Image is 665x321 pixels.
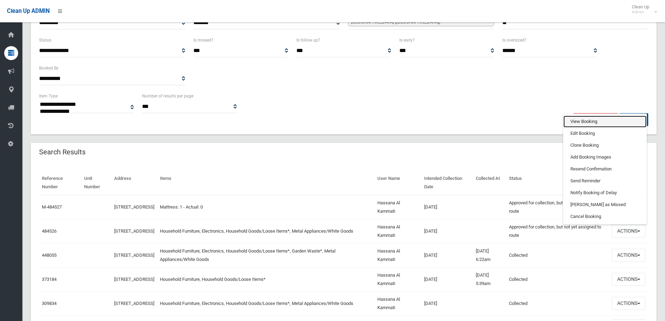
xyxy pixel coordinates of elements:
[563,163,646,175] a: Resend Confirmation
[114,228,154,234] a: [STREET_ADDRESS]
[573,113,618,126] a: Clear Search
[399,36,415,44] label: Is early?
[375,171,421,195] th: User Name
[563,199,646,211] a: [PERSON_NAME] as Missed
[157,219,375,243] td: Household Furniture, Electronics, Household Goods/Loose Items*, Metal Appliances/White Goods
[42,301,57,306] a: 309834
[506,195,609,219] td: Approved for collection, but not yet assigned to route
[7,8,50,14] span: Clean Up ADMIN
[114,277,154,282] a: [STREET_ADDRESS]
[81,171,111,195] th: Unit Number
[421,243,473,267] td: [DATE]
[31,145,94,159] header: Search Results
[114,301,154,306] a: [STREET_ADDRESS]
[157,195,375,219] td: Mattress: 1 - Actual: 0
[375,219,421,243] td: Hassana Al Kammati
[421,291,473,315] td: [DATE]
[506,291,609,315] td: Collected
[375,267,421,291] td: Hassana Al Kammati
[193,36,213,44] label: Is missed?
[563,139,646,151] a: Clone Booking
[563,187,646,199] a: Notify Booking of Delay
[563,175,646,187] a: Send Reminder
[473,243,507,267] td: [DATE] 6:22am
[612,249,645,262] button: Actions
[39,36,51,44] label: Status
[157,291,375,315] td: Household Furniture, Electronics, Household Goods/Loose Items*, Metal Appliances/White Goods
[157,243,375,267] td: Household Furniture, Electronics, Household Goods/Loose Items*, Garden Waste*, Metal Appliances/W...
[619,113,648,126] button: Search
[612,225,645,238] button: Actions
[42,277,57,282] a: 373184
[39,92,58,100] label: Item Type
[157,171,375,195] th: Items
[42,253,57,258] a: 448055
[612,297,645,310] button: Actions
[473,171,507,195] th: Collected At
[114,253,154,258] a: [STREET_ADDRESS]
[506,243,609,267] td: Collected
[142,92,193,100] label: Number of results per page
[375,195,421,219] td: Hassana Al Kammati
[421,195,473,219] td: [DATE]
[506,171,609,195] th: Status
[506,267,609,291] td: Collected
[42,228,57,234] a: 484526
[421,267,473,291] td: [DATE]
[114,204,154,210] a: [STREET_ADDRESS]
[502,36,526,44] label: Is oversized?
[157,267,375,291] td: Household Furniture, Household Goods/Loose Items*
[375,291,421,315] td: Hassana Al Kammati
[42,204,62,210] a: M-484527
[563,211,646,222] a: Cancel Booking
[612,273,645,286] button: Actions
[421,171,473,195] th: Intended Collection Date
[39,64,59,72] label: Booked By
[375,243,421,267] td: Hassana Al Kammati
[628,4,656,15] span: Clean Up
[39,171,81,195] th: Reference Number
[563,127,646,139] a: Edit Booking
[632,9,649,15] small: Admin
[111,171,157,195] th: Address
[506,219,609,243] td: Approved for collection, but not yet assigned to route
[563,151,646,163] a: Add Booking Images
[473,267,507,291] td: [DATE] 5:39am
[563,116,646,127] a: View Booking
[421,219,473,243] td: [DATE]
[296,36,320,44] label: Is follow up?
